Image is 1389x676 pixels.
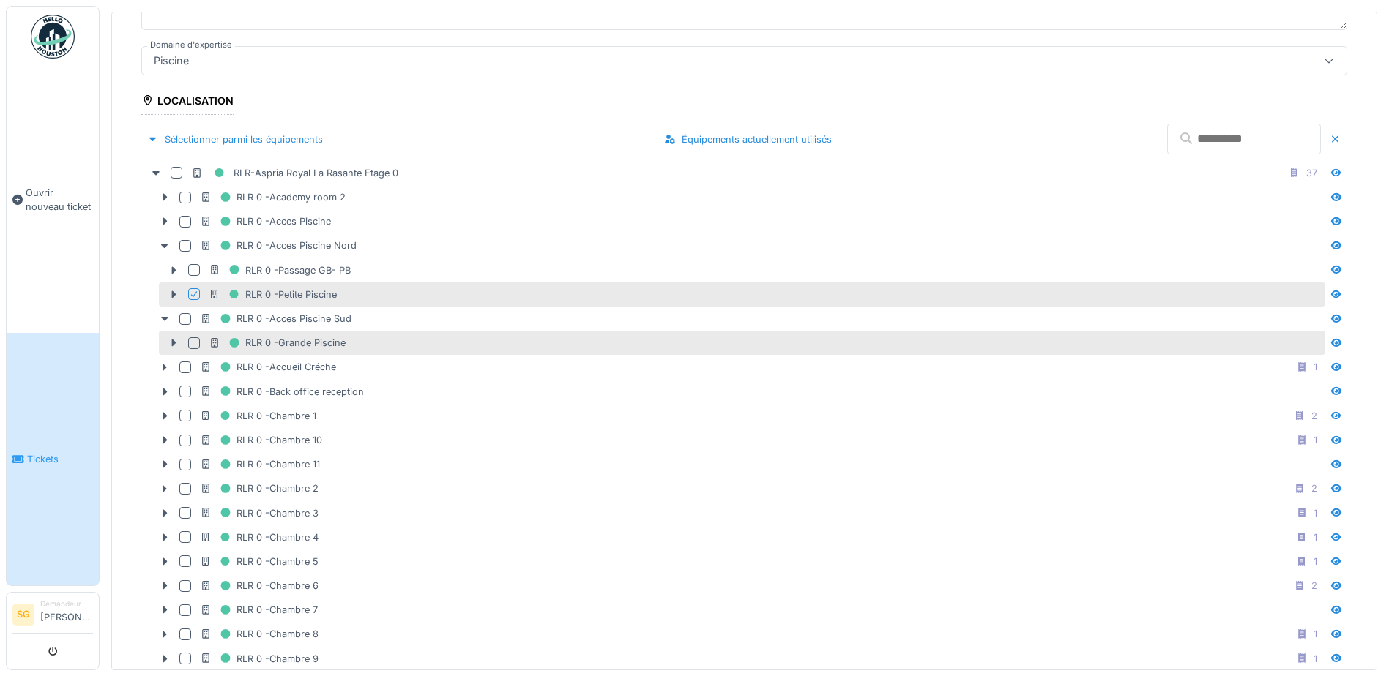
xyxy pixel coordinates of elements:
[200,212,331,230] div: RLR 0 -Acces Piscine
[1311,409,1317,423] div: 2
[200,650,319,668] div: RLR 0 -Chambre 9
[200,358,336,376] div: RLR 0 -Accueil Créche
[200,479,319,497] div: RLR 0 -Chambre 2
[200,431,322,449] div: RLR 0 -Chambre 10
[200,188,346,206] div: RLR 0 -Academy room 2
[12,604,34,626] li: SG
[1314,530,1317,544] div: 1
[1311,481,1317,495] div: 2
[141,90,234,115] div: Localisation
[1314,627,1317,641] div: 1
[200,528,319,547] div: RLR 0 -Chambre 4
[7,333,99,585] a: Tickets
[40,598,93,630] li: [PERSON_NAME]
[200,236,357,255] div: RLR 0 -Acces Piscine Nord
[200,309,351,328] div: RLR 0 -Acces Piscine Sud
[200,504,319,522] div: RLR 0 -Chambre 3
[148,53,195,69] div: Piscine
[26,186,93,214] span: Ouvrir nouveau ticket
[1311,579,1317,593] div: 2
[200,407,316,425] div: RLR 0 -Chambre 1
[209,334,346,352] div: RLR 0 -Grande Piscine
[141,129,329,149] div: Sélectionner parmi les équipements
[200,625,319,643] div: RLR 0 -Chambre 8
[7,67,99,333] a: Ouvrir nouveau ticket
[1314,652,1317,666] div: 1
[1314,433,1317,447] div: 1
[1314,555,1317,568] div: 1
[209,285,337,304] div: RLR 0 -Petite Piscine
[1306,166,1317,180] div: 37
[27,452,93,466] span: Tickets
[200,383,364,401] div: RLR 0 -Back office reception
[200,601,318,619] div: RLR 0 -Chambre 7
[191,164,398,182] div: RLR-Aspria Royal La Rasante Etage 0
[147,39,235,51] label: Domaine d'expertise
[1314,506,1317,520] div: 1
[31,15,75,59] img: Badge_color-CXgf-gQk.svg
[200,577,319,595] div: RLR 0 -Chambre 6
[209,261,351,279] div: RLR 0 -Passage GB- PB
[40,598,93,609] div: Demandeur
[12,598,93,634] a: SG Demandeur[PERSON_NAME]
[200,455,320,473] div: RLR 0 -Chambre 11
[1314,360,1317,374] div: 1
[200,552,319,571] div: RLR 0 -Chambre 5
[658,129,838,149] div: Équipements actuellement utilisés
